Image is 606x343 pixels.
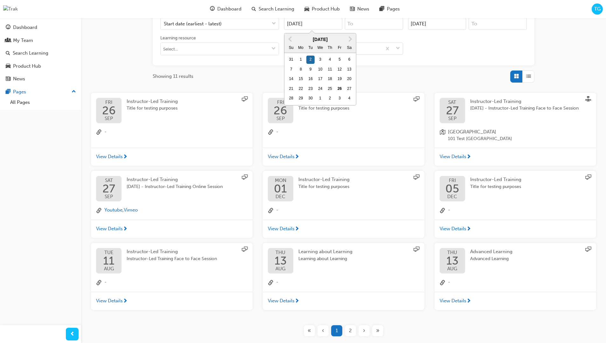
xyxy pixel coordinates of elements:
span: sessionType_FACE_TO_FACE-icon [585,96,591,103]
span: 26 [274,105,287,116]
button: Next page [357,325,371,336]
div: Choose Sunday, September 7th, 2025 [287,65,295,74]
a: FRI05DECInstructor-Led TrainingTitle for testing purposes [440,176,591,201]
span: down-icon [272,20,276,28]
span: Instructor-Led Training [127,249,178,254]
span: SEP [446,116,459,121]
button: FRI26SEPInstructor-Led TrainingTitle for testing purposeslink-icon-View Details [91,93,253,166]
div: Choose Saturday, September 20th, 2025 [345,75,353,83]
span: SEP [102,116,116,121]
button: DashboardMy TeamSearch LearningProduct HubNews [3,20,79,86]
span: next-icon [123,226,128,232]
div: Choose Wednesday, September 3rd, 2025 [316,56,324,64]
span: people-icon [6,38,10,44]
span: link-icon [96,128,102,137]
div: Choose Wednesday, September 24th, 2025 [316,85,324,93]
a: TUE11AUGInstructor-Led TrainingInstructor-Led Training Face to Face Session [96,248,247,273]
span: Grid [514,73,519,80]
span: link-icon [268,279,274,287]
span: TG [594,5,601,13]
a: View Details [263,292,424,310]
span: sessionType_ONLINE_URL-icon [414,96,419,103]
div: Th [326,44,334,52]
div: Choose Monday, September 15th, 2025 [297,75,305,83]
span: AUG [275,266,287,271]
span: List [526,73,531,80]
button: Youtube [104,206,122,214]
a: View Details [91,148,253,166]
span: View Details [268,225,295,232]
div: Choose Monday, September 1st, 2025 [297,56,305,64]
span: View Details [440,297,466,305]
div: Choose Tuesday, September 2nd, 2025 [306,56,315,64]
div: Choose Friday, September 12th, 2025 [336,65,344,74]
button: Previous page [316,325,330,336]
div: My Team [13,37,33,44]
span: next-icon [123,154,128,160]
div: Choose Saturday, October 4th, 2025 [345,94,353,103]
div: Fr [336,44,344,52]
span: - [276,128,278,137]
a: Search Learning [3,47,79,59]
div: Mo [297,44,305,52]
span: down-icon [271,46,276,52]
span: prev-icon [70,330,75,338]
span: Learning about Learning [298,255,352,263]
span: link-icon [96,279,102,287]
span: Search Learning [259,5,294,13]
span: 11 [103,255,115,266]
span: car-icon [6,64,10,69]
div: We [316,44,324,52]
a: FRI26SEPInstructor-Led TrainingTitle for testing purposes [96,98,247,123]
img: Trak [3,5,18,13]
span: Instructor-Led Training [298,177,350,182]
span: « [308,327,311,334]
span: 2 [349,327,352,334]
span: MON [274,178,287,183]
span: next-icon [466,226,471,232]
button: Previous Month [285,34,295,44]
div: Dashboard [13,24,37,31]
span: next-icon [295,299,299,304]
span: View Details [268,153,295,160]
a: View Details [435,292,596,310]
span: [GEOGRAPHIC_DATA] [448,128,512,136]
span: sessionType_ONLINE_URL-icon [585,174,591,181]
div: Su [287,44,295,52]
div: Start date (earliest - latest) [164,20,222,28]
span: sessionType_ONLINE_URL-icon [414,246,419,253]
button: SAT27SEPInstructor-Led Training[DATE] - Instructor-Led Training Online Sessionlink-iconYoutube,Vi... [91,171,253,238]
span: View Details [96,225,123,232]
span: AUG [103,266,115,271]
button: Page 2 [344,325,357,336]
span: - [276,279,278,287]
a: View Details [91,220,253,238]
span: › [363,327,365,334]
span: 13 [446,255,458,266]
div: Search Learning [13,50,48,57]
span: THU [275,250,287,255]
a: FRI26SEPInstructor-Led TrainingTitle for testing purposes [268,98,419,123]
button: toggle menu [268,43,279,55]
span: guage-icon [210,5,215,13]
span: - [448,279,450,287]
a: news-iconNews [345,3,374,16]
span: sessionType_ONLINE_URL-icon [242,174,247,181]
button: TUE11AUGInstructor-Led TrainingInstructor-Led Training Face to Face Sessionlink-icon-View Details [91,243,253,310]
span: link-icon [440,206,445,215]
span: View Details [96,297,123,305]
span: Product Hub [312,5,340,13]
span: 01 [274,183,287,194]
span: sessionType_ONLINE_URL-icon [242,96,247,103]
button: MON01DECInstructor-Led TrainingTitle for testing purposeslink-icon-View Details [263,171,424,238]
span: THU [446,250,458,255]
div: Choose Sunday, September 14th, 2025 [287,75,295,83]
span: [DATE] - Instructor-Led Training Online Session [127,183,223,191]
div: Choose Thursday, September 25th, 2025 [326,85,334,93]
span: Title for testing purposes [298,105,350,112]
span: SAT [102,178,115,183]
span: TUE [103,250,115,255]
a: All Pages [8,98,79,107]
div: Choose Tuesday, September 16th, 2025 [306,75,315,83]
div: Choose Saturday, September 6th, 2025 [345,56,353,64]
